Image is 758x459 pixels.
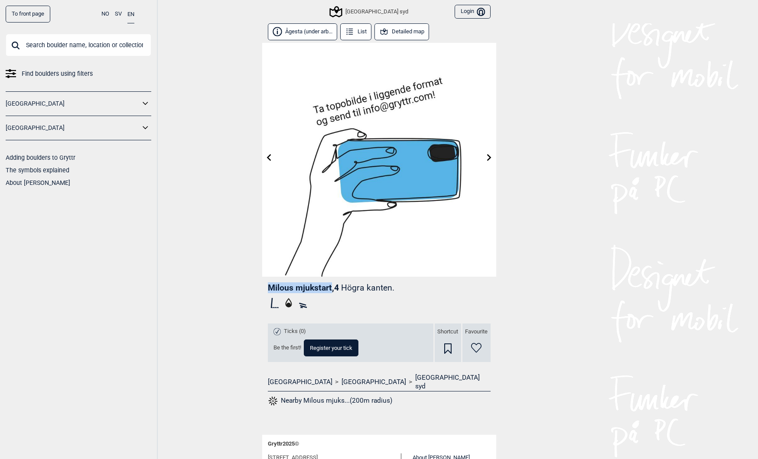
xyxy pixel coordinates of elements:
button: Register your tick [304,339,358,356]
a: Find boulders using filters [6,68,151,80]
nav: > > [268,373,491,391]
a: About [PERSON_NAME] [6,179,70,186]
span: Register your tick [310,345,352,351]
p: Högra kanten. [341,283,394,293]
a: [GEOGRAPHIC_DATA] [268,378,332,386]
button: Ågesta (under arb... [268,23,338,40]
a: The symbols explained [6,167,69,174]
a: [GEOGRAPHIC_DATA] [342,378,406,386]
button: SV [115,6,122,23]
div: Gryttr 2025 © [268,435,491,453]
button: Login [455,5,490,19]
button: EN [127,6,134,23]
button: List [340,23,372,40]
span: Milous mjukstart , 4 [268,283,339,293]
div: Shortcut [435,323,461,362]
span: Find boulders using filters [22,68,93,80]
a: [GEOGRAPHIC_DATA] [6,122,140,134]
button: NO [101,6,109,23]
span: Ticks (0) [284,328,306,335]
span: Be the first! [273,344,301,352]
div: [GEOGRAPHIC_DATA] syd [331,6,408,17]
a: Adding boulders to Gryttr [6,154,75,161]
button: Nearby Milous mjuks...(200m radius) [268,395,393,407]
img: Bilde Mangler [262,43,496,277]
a: [GEOGRAPHIC_DATA] syd [415,373,491,391]
input: Search boulder name, location or collection [6,34,151,56]
span: Favourite [465,328,488,336]
a: To front page [6,6,50,23]
a: [GEOGRAPHIC_DATA] [6,97,140,110]
button: Detailed map [374,23,429,40]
